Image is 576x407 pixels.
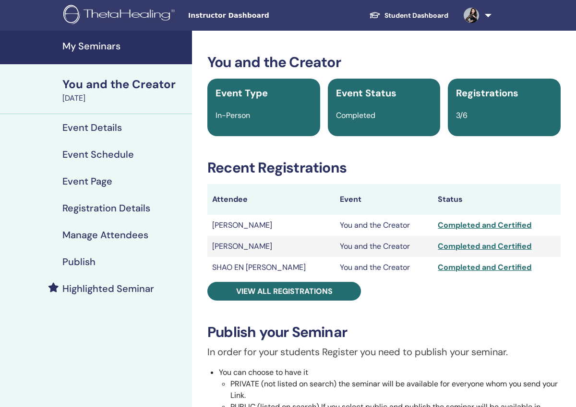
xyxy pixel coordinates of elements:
[62,93,186,104] div: [DATE]
[335,184,433,215] th: Event
[207,159,561,176] h3: Recent Registrations
[335,215,433,236] td: You and the Creator
[207,282,361,301] a: View all registrations
[336,87,396,99] span: Event Status
[62,229,148,241] h4: Manage Attendees
[207,215,335,236] td: [PERSON_NAME]
[369,11,381,19] img: graduation-cap-white.svg
[207,236,335,257] td: [PERSON_NAME]
[63,5,178,26] img: logo.png
[62,40,186,52] h4: My Seminars
[207,54,561,71] h3: You and the Creator
[335,236,433,257] td: You and the Creator
[57,76,192,104] a: You and the Creator[DATE]
[361,7,456,24] a: Student Dashboard
[230,378,561,401] li: PRIVATE (not listed on search) the seminar will be available for everyone whom you send your Link.
[438,220,556,231] div: Completed and Certified
[207,184,335,215] th: Attendee
[62,149,134,160] h4: Event Schedule
[62,122,122,133] h4: Event Details
[464,8,479,23] img: default.jpg
[456,87,518,99] span: Registrations
[62,256,96,267] h4: Publish
[207,324,561,341] h3: Publish your Seminar
[336,110,375,120] span: Completed
[62,283,154,294] h4: Highlighted Seminar
[438,241,556,252] div: Completed and Certified
[335,257,433,278] td: You and the Creator
[438,262,556,273] div: Completed and Certified
[433,184,561,215] th: Status
[62,175,112,187] h4: Event Page
[207,257,335,278] td: SHAO EN [PERSON_NAME]
[62,76,186,93] div: You and the Creator
[207,345,561,359] p: In order for your students Register you need to publish your seminar.
[216,110,250,120] span: In-Person
[456,110,468,120] span: 3/6
[216,87,268,99] span: Event Type
[62,202,150,214] h4: Registration Details
[188,11,332,21] span: Instructor Dashboard
[236,286,333,296] span: View all registrations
